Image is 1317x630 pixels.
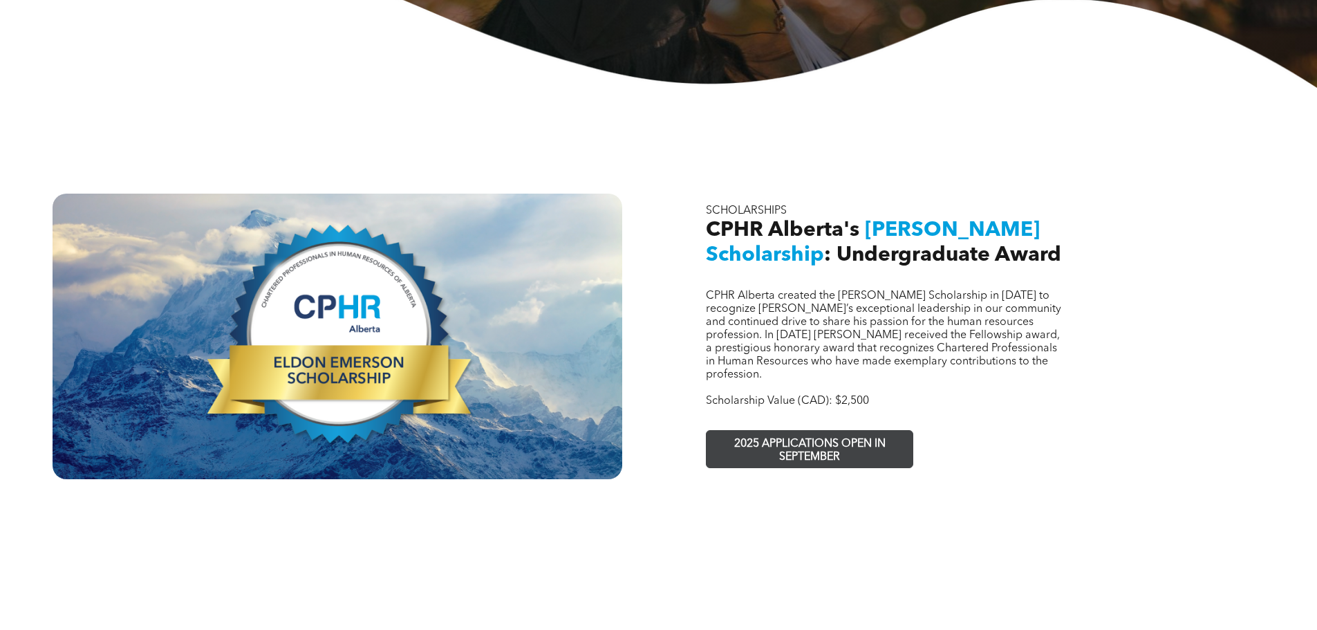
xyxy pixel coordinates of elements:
[706,396,869,407] span: Scholarship Value (CAD): $2,500
[706,220,859,241] span: CPHR Alberta's
[824,245,1061,266] span: : Undergraduate Award
[706,290,1061,380] span: CPHR Alberta created the [PERSON_NAME] Scholarship in [DATE] to recognize [PERSON_NAME]’s excepti...
[706,430,913,468] a: 2025 APPLICATIONS OPEN IN SEPTEMBER
[706,220,1040,266] span: [PERSON_NAME] Scholarship
[709,431,910,471] span: 2025 APPLICATIONS OPEN IN SEPTEMBER
[706,205,787,216] span: SCHOLARSHIPS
